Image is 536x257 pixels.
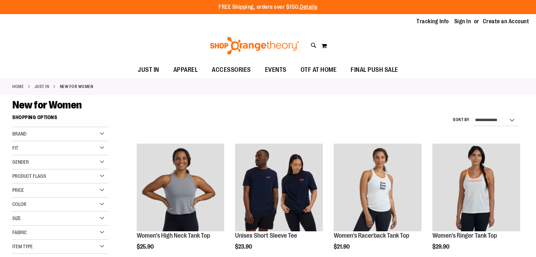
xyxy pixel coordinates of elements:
span: Color [12,201,26,207]
a: ACCESSORIES [205,62,258,78]
span: $21.90 [334,244,351,250]
a: Women's Racerback Tank Top [334,232,409,239]
span: FINAL PUSH SALE [351,62,398,78]
div: Fit [12,141,109,155]
strong: Shopping Options [12,111,109,127]
a: Sign In [454,18,471,25]
span: ACCESSORIES [212,62,251,78]
div: Item Type [12,240,109,254]
a: FINAL PUSH SALE [344,62,405,78]
strong: New for Women [60,83,93,90]
div: Gender [12,155,109,169]
span: EVENTS [265,62,287,78]
a: Image of Womens Racerback Tank [334,144,421,232]
img: Shop Orangetheory [209,37,300,55]
div: Size [12,212,109,226]
span: Size [12,215,21,221]
div: Color [12,198,109,212]
span: APPAREL [173,62,198,78]
div: Price [12,183,109,198]
img: Image of Womens Ringer Tank [432,144,520,231]
div: Brand [12,127,109,141]
a: JUST IN [35,83,49,90]
span: New for Women [12,99,82,111]
a: Image of Womens BB High Neck Tank Grey [137,144,224,232]
a: Women's Ringer Tank Top [432,232,497,239]
span: Item Type [12,244,33,249]
a: Image of Unisex Short Sleeve Tee [235,144,323,232]
p: FREE Shipping, orders over $150. [218,3,318,11]
a: JUST IN [131,62,166,78]
span: Price [12,187,24,193]
img: Image of Unisex Short Sleeve Tee [235,144,323,231]
span: Brand [12,131,26,137]
div: Product Flags [12,169,109,183]
a: Details [300,4,318,10]
span: JUST IN [138,62,159,78]
div: Fabric [12,226,109,240]
span: $23.90 [235,244,253,250]
a: Women's High Neck Tank Top [137,232,210,239]
img: Image of Womens Racerback Tank [334,144,421,231]
label: Sort By [453,117,470,123]
a: OTF AT HOME [294,62,344,78]
span: $29.90 [432,244,450,250]
span: $25.90 [137,244,155,250]
span: Gender [12,159,29,165]
span: OTF AT HOME [301,62,337,78]
a: Home [12,83,24,90]
span: Product Flags [12,173,46,179]
a: Tracking Info [417,18,449,25]
span: Fit [12,145,18,151]
a: APPAREL [166,62,205,78]
a: Image of Womens Ringer Tank [432,144,520,232]
img: Image of Womens BB High Neck Tank Grey [137,144,224,231]
a: Create an Account [483,18,529,25]
span: Fabric [12,230,27,235]
a: EVENTS [258,62,294,78]
a: Unisex Short Sleeve Tee [235,232,297,239]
